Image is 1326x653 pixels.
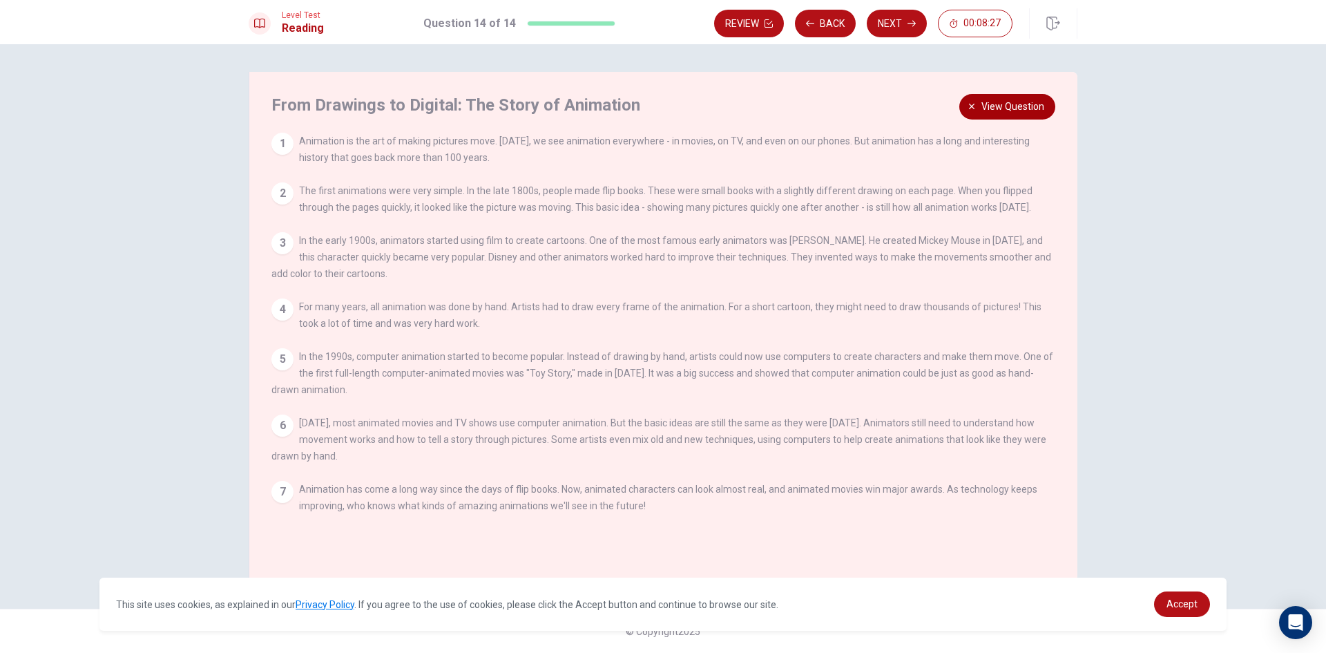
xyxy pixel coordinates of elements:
[271,235,1051,279] span: In the early 1900s, animators started using film to create cartoons. One of the most famous early...
[867,10,927,37] button: Next
[1166,598,1198,609] span: Accept
[282,20,324,37] h1: Reading
[271,182,294,205] div: 2
[423,15,516,32] h1: Question 14 of 14
[282,10,324,20] span: Level Test
[271,133,294,155] div: 1
[271,415,294,437] div: 6
[938,10,1012,37] button: 00:08:27
[271,299,294,321] div: 4
[271,94,1052,116] h4: From Drawings to Digital: The Story of Animation
[299,135,1030,163] span: Animation is the art of making pictures move. [DATE], we see animation everywhere - in movies, on...
[963,18,1001,29] span: 00:08:27
[299,185,1032,213] span: The first animations were very simple. In the late 1800s, people made flip books. These were smal...
[1279,606,1312,639] div: Open Intercom Messenger
[271,348,294,370] div: 5
[271,417,1046,462] span: [DATE], most animated movies and TV shows use computer animation. But the basic ideas are still t...
[271,232,294,254] div: 3
[626,626,700,637] span: © Copyright 2025
[116,599,778,610] span: This site uses cookies, as explained in our . If you agree to the use of cookies, please click th...
[271,351,1053,395] span: In the 1990s, computer animation started to become popular. Instead of drawing by hand, artists c...
[299,301,1041,329] span: For many years, all animation was done by hand. Artists had to draw every frame of the animation....
[99,578,1227,631] div: cookieconsent
[296,599,354,610] a: Privacy Policy
[299,484,1037,511] span: Animation has come a long way since the days of flip books. Now, animated characters can look alm...
[271,481,294,503] div: 7
[795,10,856,37] button: Back
[981,98,1044,115] span: View question
[959,94,1055,120] button: View question
[714,10,784,37] button: Review
[1154,592,1210,617] a: dismiss cookie message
